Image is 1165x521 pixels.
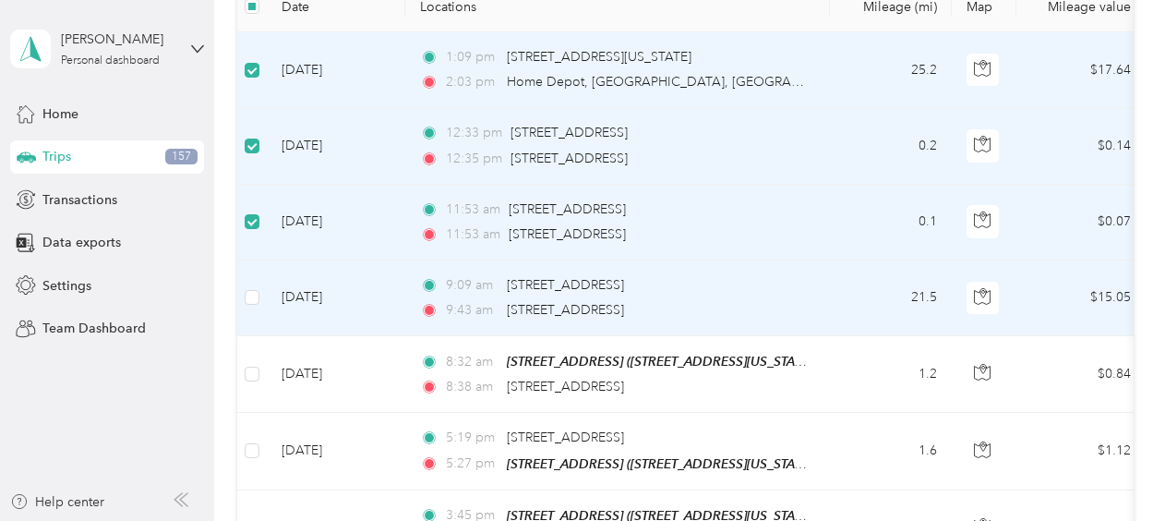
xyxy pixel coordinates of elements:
[446,454,498,474] span: 5:27 pm
[446,200,500,220] span: 11:53 am
[510,125,628,140] span: [STREET_ADDRESS]
[42,233,121,252] span: Data exports
[446,224,500,245] span: 11:53 am
[830,108,952,184] td: 0.2
[42,147,71,166] span: Trips
[446,149,502,169] span: 12:35 pm
[1016,336,1146,413] td: $0.84
[1062,418,1165,521] iframe: Everlance-gr Chat Button Frame
[507,354,815,370] span: [STREET_ADDRESS] ([STREET_ADDRESS][US_STATE])
[510,151,628,166] span: [STREET_ADDRESS]
[446,377,498,397] span: 8:38 am
[509,226,626,242] span: [STREET_ADDRESS]
[509,201,626,217] span: [STREET_ADDRESS]
[61,55,160,67] div: Personal dashboard
[1016,185,1146,260] td: $0.07
[507,277,624,293] span: [STREET_ADDRESS]
[61,30,176,49] div: [PERSON_NAME]
[1016,108,1146,184] td: $0.14
[446,123,502,143] span: 12:33 pm
[267,32,405,108] td: [DATE]
[42,104,78,124] span: Home
[1016,32,1146,108] td: $17.64
[446,72,498,92] span: 2:03 pm
[830,336,952,413] td: 1.2
[446,275,498,296] span: 9:09 am
[446,428,498,448] span: 5:19 pm
[267,108,405,184] td: [DATE]
[42,276,91,296] span: Settings
[507,302,624,318] span: [STREET_ADDRESS]
[830,260,952,336] td: 21.5
[507,430,624,445] span: [STREET_ADDRESS]
[507,49,691,65] span: [STREET_ADDRESS][US_STATE]
[42,319,146,338] span: Team Dashboard
[10,492,104,512] button: Help center
[267,336,405,413] td: [DATE]
[267,185,405,260] td: [DATE]
[1016,413,1146,490] td: $1.12
[446,47,498,67] span: 1:09 pm
[830,32,952,108] td: 25.2
[446,300,498,321] span: 9:43 am
[830,185,952,260] td: 0.1
[1016,260,1146,336] td: $15.05
[830,413,952,490] td: 1.6
[165,149,198,165] span: 157
[42,190,117,210] span: Transactions
[446,352,498,372] span: 8:32 am
[267,260,405,336] td: [DATE]
[507,379,624,394] span: [STREET_ADDRESS]
[507,456,815,472] span: [STREET_ADDRESS] ([STREET_ADDRESS][US_STATE])
[267,413,405,490] td: [DATE]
